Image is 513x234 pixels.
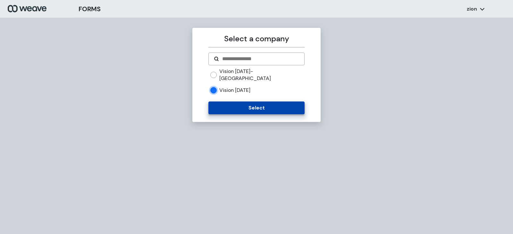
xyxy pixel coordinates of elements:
[79,4,101,14] h3: FORMS
[222,55,299,63] input: Search
[467,5,477,12] p: zion
[208,101,304,114] button: Select
[208,33,304,44] p: Select a company
[219,68,304,82] label: Vision [DATE]- [GEOGRAPHIC_DATA]
[219,87,250,94] label: Vision [DATE]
